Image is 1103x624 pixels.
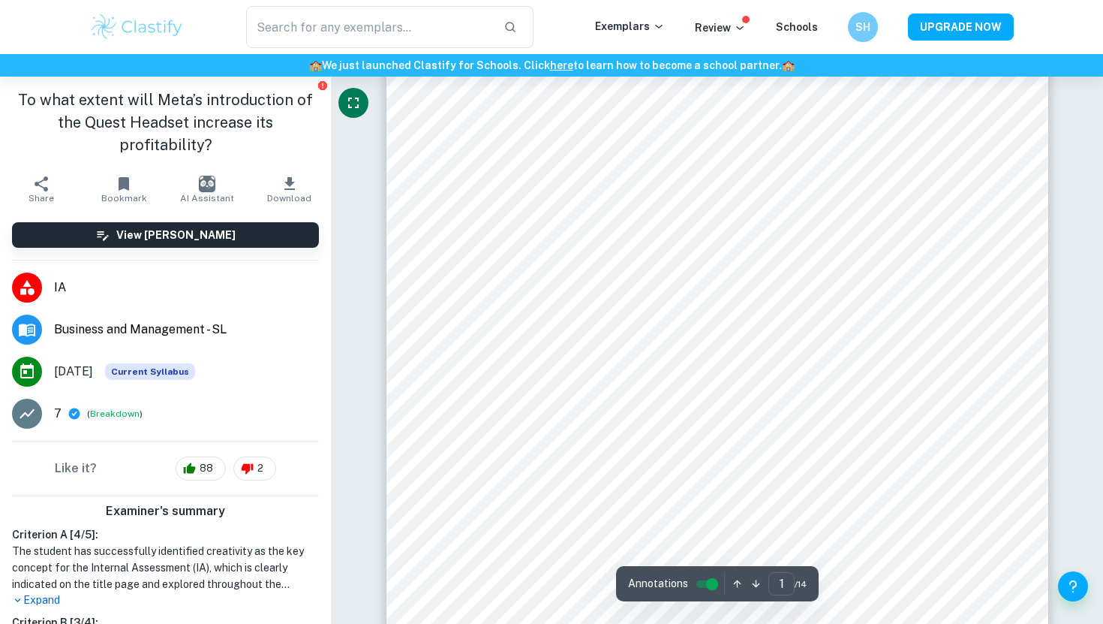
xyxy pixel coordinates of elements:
[249,461,272,476] span: 2
[248,168,331,210] button: Download
[782,59,795,71] span: 🏫
[54,321,319,339] span: Business and Management - SL
[12,543,319,592] h1: The student has successfully identified creativity as the key concept for the Internal Assessment...
[54,363,93,381] span: [DATE]
[105,363,195,380] div: This exemplar is based on the current syllabus. Feel free to refer to it for inspiration/ideas wh...
[12,526,319,543] h6: Criterion A [ 4 / 5 ]:
[795,577,807,591] span: / 14
[338,88,368,118] button: Fullscreen
[176,457,226,481] div: 88
[233,457,276,481] div: 2
[3,57,1100,74] h6: We just launched Clastify for Schools. Click to learn how to become a school partner.
[6,502,325,520] h6: Examiner's summary
[54,405,62,423] p: 7
[180,193,234,203] span: AI Assistant
[595,18,665,35] p: Exemplars
[83,168,165,210] button: Bookmark
[54,279,319,297] span: IA
[12,592,319,608] p: Expand
[55,460,97,478] h6: Like it?
[29,193,54,203] span: Share
[199,176,215,192] img: AI Assistant
[908,14,1014,41] button: UPGRADE NOW
[166,168,248,210] button: AI Assistant
[848,12,878,42] button: SH
[309,59,322,71] span: 🏫
[246,6,491,48] input: Search for any exemplars...
[90,407,140,421] button: Breakdown
[87,407,143,421] span: ( )
[105,363,195,380] span: Current Syllabus
[12,222,319,248] button: View [PERSON_NAME]
[116,227,236,243] h6: View [PERSON_NAME]
[101,193,147,203] span: Bookmark
[12,89,319,156] h1: To what extent will Meta’s introduction of the Quest Headset increase its profitability?
[267,193,311,203] span: Download
[89,12,185,42] img: Clastify logo
[628,576,688,592] span: Annotations
[1058,571,1088,601] button: Help and Feedback
[191,461,221,476] span: 88
[317,80,328,91] button: Report issue
[776,21,818,33] a: Schools
[550,59,573,71] a: here
[855,19,872,35] h6: SH
[695,20,746,36] p: Review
